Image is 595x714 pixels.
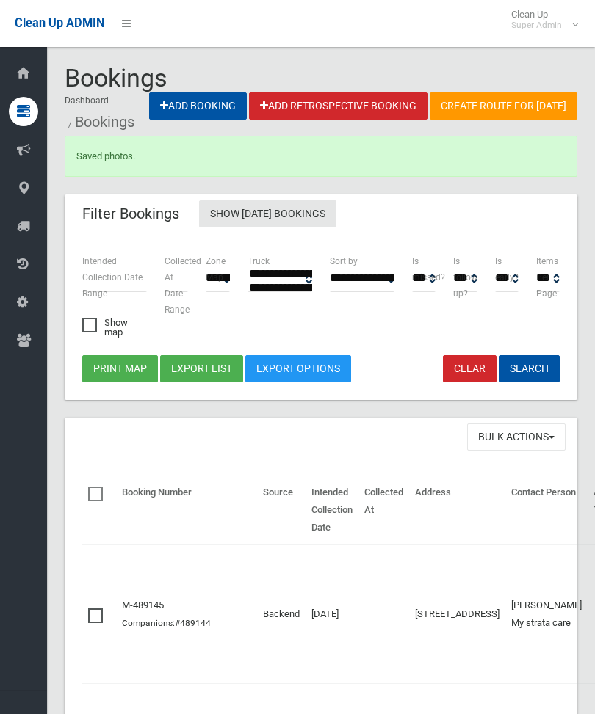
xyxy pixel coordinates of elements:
[467,423,566,451] button: Bulk Actions
[505,476,588,544] th: Contact Person
[65,136,577,177] div: Saved photos.
[65,200,197,228] header: Filter Bookings
[499,355,560,382] button: Search
[306,476,358,544] th: Intended Collection Date
[511,20,562,31] small: Super Admin
[15,16,104,30] span: Clean Up ADMIN
[199,200,336,227] a: Show [DATE] Bookings
[82,355,158,382] button: Print map
[358,476,409,544] th: Collected At
[409,476,505,544] th: Address
[65,63,167,92] span: Bookings
[415,608,500,619] a: [STREET_ADDRESS]
[160,355,243,382] button: Export list
[149,92,247,120] a: Add Booking
[505,544,588,684] td: [PERSON_NAME] My strata care
[175,618,211,628] a: #489144
[248,253,270,269] label: Truck
[122,618,213,628] small: Companions:
[249,92,428,120] a: Add Retrospective Booking
[257,544,306,684] td: Backend
[65,109,134,136] li: Bookings
[430,92,577,120] a: Create route for [DATE]
[245,355,351,382] a: Export Options
[306,544,358,684] td: [DATE]
[257,476,306,544] th: Source
[116,476,257,544] th: Booking Number
[122,600,164,611] a: M-489145
[443,355,497,382] a: Clear
[65,95,109,106] a: Dashboard
[504,9,577,31] span: Clean Up
[82,318,128,337] span: Show map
